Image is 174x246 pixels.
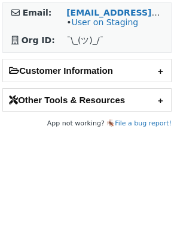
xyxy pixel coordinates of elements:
strong: Email: [23,8,52,17]
h2: Customer Information [3,59,171,82]
a: File a bug report! [115,119,172,127]
span: • [66,17,138,27]
h2: Other Tools & Resources [3,89,171,111]
strong: Org ID: [22,35,55,45]
span: ¯\_(ツ)_/¯ [66,35,103,45]
footer: App not working? 🪳 [2,118,172,130]
a: User on Staging [71,17,138,27]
